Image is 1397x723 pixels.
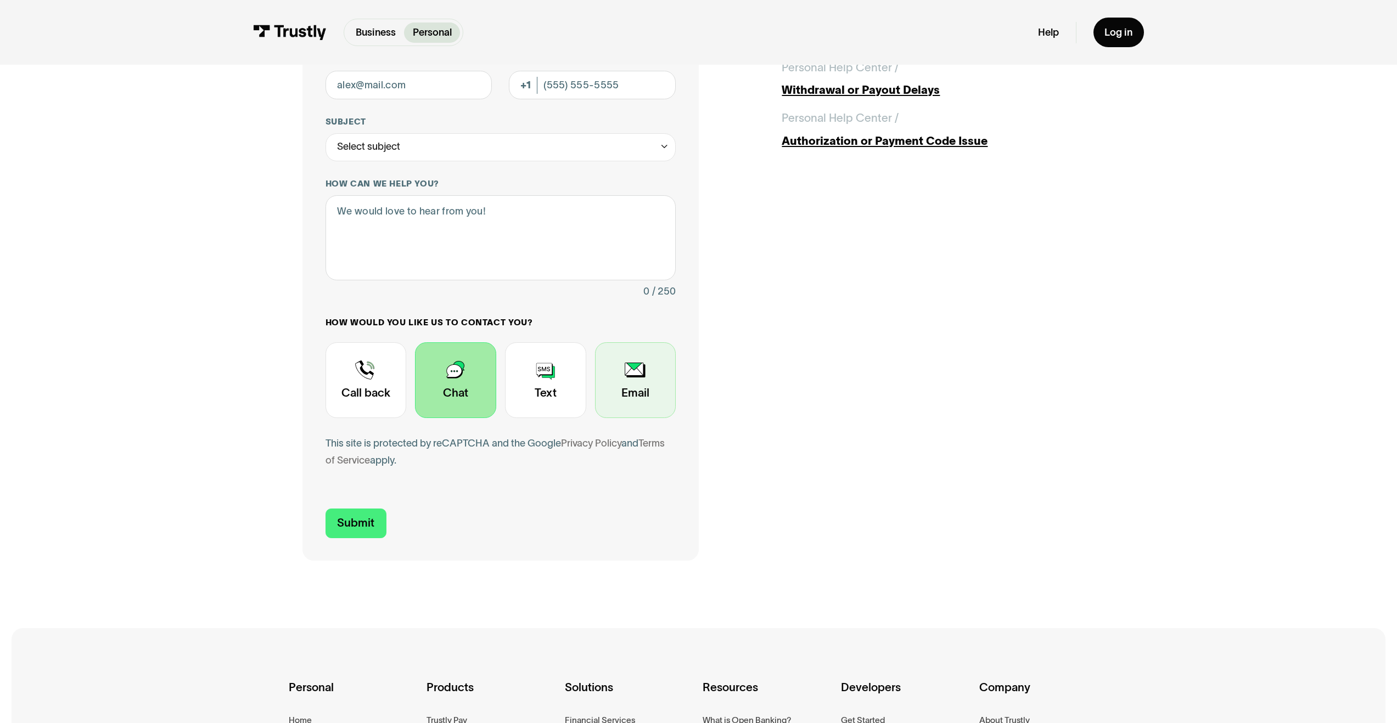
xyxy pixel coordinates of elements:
input: (555) 555-5555 [509,71,676,99]
a: Business [347,22,404,43]
a: Privacy Policy [561,438,621,449]
a: Personal Help Center /Authorization or Payment Code Issue [782,110,1094,149]
label: How can we help you? [326,178,676,190]
div: Withdrawal or Payout Delays [782,82,1094,99]
div: Resources [703,678,832,713]
div: Select subject [337,138,400,155]
input: Submit [326,509,386,538]
p: Business [356,25,396,40]
div: Products [427,678,556,713]
div: Personal Help Center / [782,59,899,76]
a: Personal Help Center /Withdrawal or Payout Delays [782,59,1094,99]
div: Log in [1104,26,1132,39]
div: This site is protected by reCAPTCHA and the Google and apply. [326,435,676,469]
label: Subject [326,116,676,128]
div: Company [979,678,1109,713]
div: Authorization or Payment Code Issue [782,133,1094,150]
div: Personal [289,678,418,713]
a: Log in [1093,18,1144,47]
div: Developers [841,678,970,713]
a: Personal [404,22,460,43]
div: Select subject [326,133,676,162]
input: alex@mail.com [326,71,492,99]
div: / 250 [652,283,676,300]
div: 0 [643,283,649,300]
img: Trustly Logo [253,25,327,40]
a: Help [1038,26,1059,39]
div: Personal Help Center / [782,110,899,127]
label: How would you like us to contact you? [326,317,676,329]
div: Solutions [565,678,694,713]
p: Personal [413,25,452,40]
